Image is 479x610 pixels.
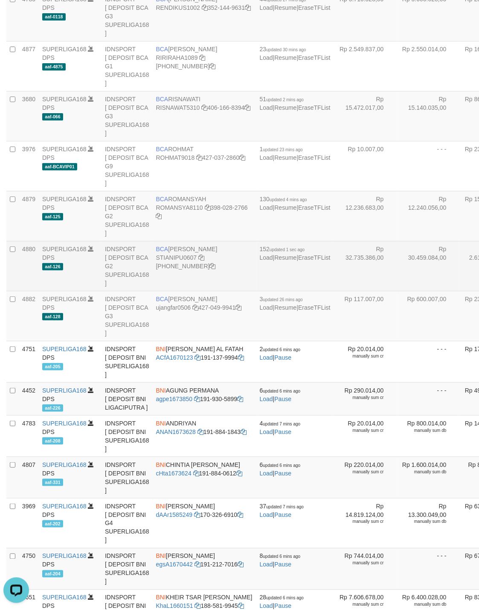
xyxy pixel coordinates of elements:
td: Rp 13.300.049,00 [397,498,459,548]
td: Rp 15.472.017,00 [334,91,397,141]
td: [PERSON_NAME] [PHONE_NUMBER] [153,241,256,291]
a: EraseTFList [298,204,330,211]
td: Rp 15.140.035,00 [397,91,459,141]
a: Pause [275,428,292,435]
td: Rp 600.007,00 [397,291,459,341]
td: DPS [39,141,102,191]
td: 4807 [19,457,39,498]
a: Load [260,354,273,361]
span: aaf-BCAVIP01 [42,163,77,170]
a: Pause [275,470,292,477]
td: 4880 [19,241,39,291]
span: updated 7 mins ago [266,504,304,509]
span: | | [260,246,331,261]
a: Copy agpe1673850 to clipboard [194,396,200,402]
td: - - - [397,382,459,415]
td: 3680 [19,91,39,141]
div: manually sum db [400,602,447,608]
a: dAAr1585249 [156,511,193,518]
span: aaf-331 [42,479,63,486]
td: Rp 14.819.124,00 [334,498,397,548]
a: Resume [275,104,297,111]
a: Copy ujangfar0506 to clipboard [192,304,198,311]
span: 130 [260,196,307,202]
a: ROHMAT9018 [156,154,195,161]
a: Copy cHta1673624 to clipboard [193,470,199,477]
a: Load [260,603,273,610]
td: 3969 [19,498,39,548]
span: updated 1 sec ago [270,247,305,252]
span: | | [260,46,331,61]
td: Rp 10.007,00 [334,141,397,191]
td: IDNSPORT [ DEPOSIT BCA G1 SUPERLIGA168 ] [102,41,153,91]
span: BNI [156,420,166,427]
td: IDNSPORT [ DEPOSIT BCA G9 SUPERLIGA168 ] [102,141,153,191]
a: Copy 1911379994 to clipboard [238,354,244,361]
a: Copy dAAr1585249 to clipboard [194,511,200,518]
div: manually sum cr [337,469,384,475]
a: Load [260,4,273,11]
span: BCA [156,46,168,53]
span: 4 [260,420,301,427]
a: Copy ROMANSYA8110 to clipboard [205,204,211,211]
a: Load [260,204,273,211]
span: updated 4 mins ago [270,197,307,202]
span: updated 6 mins ago [263,347,301,352]
td: [PERSON_NAME] 191-212-7016 [153,548,256,589]
td: DPS [39,291,102,341]
span: aaf-4875 [42,63,66,70]
a: Copy 4062281611 to clipboard [210,63,216,70]
td: DPS [39,415,102,457]
a: SUPERLIGA168 [42,296,87,302]
span: | [260,503,304,518]
span: updated 6 mins ago [263,554,301,559]
a: SUPERLIGA168 [42,553,87,560]
a: SUPERLIGA168 [42,196,87,202]
a: SUPERLIGA168 [42,96,87,103]
a: Copy 4270372860 to clipboard [239,154,245,161]
a: SUPERLIGA168 [42,146,87,152]
span: updated 6 mins ago [263,463,301,468]
td: [PERSON_NAME] 427-049-9941 [153,291,256,341]
a: Pause [275,561,292,568]
span: | [260,346,301,361]
div: manually sum cr [337,395,384,401]
td: Rp 12.236.683,00 [334,191,397,241]
span: updated 23 mins ago [263,147,303,152]
span: updated 30 mins ago [266,47,306,52]
td: IDNSPORT [ DEPOSIT BNI SUPERLIGA168 ] [102,415,153,457]
td: [PERSON_NAME] 170-326-6910 [153,498,256,548]
a: Load [260,470,273,477]
span: aaf-205 [42,363,63,370]
a: Copy egsA1670442 to clipboard [195,561,200,568]
a: Load [260,561,273,568]
span: 2 [260,346,301,352]
a: Resume [275,54,297,61]
td: DPS [39,457,102,498]
td: IDNSPORT [ DEPOSIT BNI SUPERLIGA168 ] [102,548,153,589]
a: EraseTFList [298,154,330,161]
a: Copy 1703266910 to clipboard [237,511,243,518]
a: Copy 4062280194 to clipboard [210,263,216,270]
div: manually sum cr [337,560,384,566]
a: Resume [275,254,297,261]
a: Copy STIANIPU0607 to clipboard [198,254,204,261]
td: DPS [39,191,102,241]
span: aaf-128 [42,313,63,320]
span: aaf-202 [42,520,63,528]
div: manually sum cr [337,428,384,434]
span: updated 2 mins ago [266,97,304,102]
td: IDNSPORT [ DEPOSIT BNI LIGACIPUTRA ] [102,382,153,415]
td: IDNSPORT [ DEPOSIT BCA G3 SUPERLIGA168 ] [102,291,153,341]
td: RISNAWATI 406-166-8394 [153,91,256,141]
td: [PERSON_NAME] [PHONE_NUMBER] [153,41,256,91]
a: Copy 4061668394 to clipboard [245,104,251,111]
a: Pause [275,511,292,518]
td: ROMANSYAH 398-028-2766 [153,191,256,241]
a: Copy ANAN1673628 to clipboard [197,428,203,435]
a: Load [260,104,273,111]
a: ACfA1670123 [156,354,193,361]
td: Rp 744.014,00 [334,548,397,589]
a: egsA1670442 [156,561,193,568]
a: Copy 1918840612 to clipboard [236,470,242,477]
